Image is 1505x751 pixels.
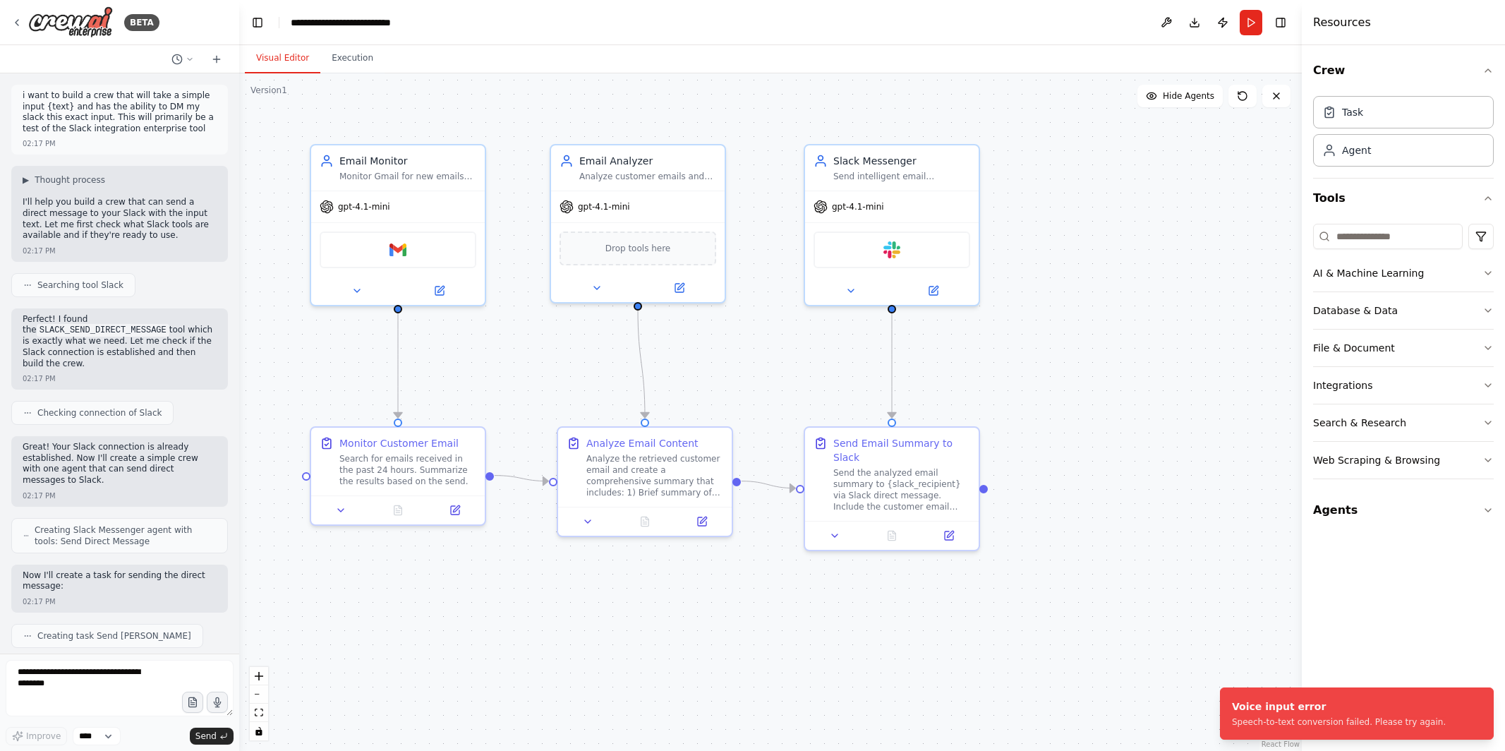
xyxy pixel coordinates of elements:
div: Analyze the retrieved customer email and create a comprehensive summary that includes: 1) Brief s... [586,453,723,498]
p: Perfect! I found the tool which is exactly what we need. Let me check if the Slack connection is ... [23,314,217,369]
span: Creating task Send [PERSON_NAME] [37,630,191,642]
span: ▶ [23,174,29,186]
button: Agents [1313,491,1494,530]
button: Open in side panel [399,282,479,299]
button: Open in side panel [430,502,479,519]
div: Email AnalyzerAnalyze customer emails and create concise summaries that identify key points, acti... [550,144,726,304]
div: 02:17 PM [23,491,56,501]
button: Upload files [182,692,203,713]
span: Improve [26,731,61,742]
span: gpt-4.1-mini [338,201,390,212]
div: React Flow controls [250,667,268,740]
span: Checking connection of Slack [37,407,162,419]
code: SLACK_SEND_DIRECT_MESSAGE [37,324,169,337]
button: No output available [862,527,922,544]
button: Search & Research [1313,404,1494,441]
button: Integrations [1313,367,1494,404]
div: Send Email Summary to Slack [833,436,970,464]
g: Edge from 6267f0dc-15e5-46dc-97f2-ce4f3e89d5ac to 906eefe3-8249-49d9-a561-6439837c05dc [495,469,548,488]
div: Send intelligent email summaries and action items to {slack_recipient} via Slack direct messages [833,171,970,182]
div: Monitor Customer Email [339,436,459,450]
button: zoom out [250,685,268,704]
button: Improve [6,727,67,745]
button: Open in side panel [639,280,719,296]
g: Edge from 906eefe3-8249-49d9-a561-6439837c05dc to f7595fab-0e19-487a-87fe-59cd63702713 [742,474,795,495]
div: Integrations [1313,378,1372,392]
button: Start a new chat [205,51,228,68]
div: Email MonitorMonitor Gmail for new emails from customers specified in {customer_email} and retrie... [310,144,486,306]
span: Hide Agents [1163,90,1214,102]
h4: Resources [1313,14,1371,31]
nav: breadcrumb [291,16,391,30]
div: Database & Data [1313,304,1398,318]
div: Monitor Gmail for new emails from customers specified in {customer_email} and retrieve the latest... [339,171,476,182]
button: ▶Thought process [23,174,105,186]
div: Slack Messenger [833,154,970,168]
g: Edge from 11a5a859-e398-4fa0-9426-1b15914a9797 to 6267f0dc-15e5-46dc-97f2-ce4f3e89d5ac [391,311,405,418]
div: BETA [124,14,159,31]
div: Monitor Customer EmailSearch for emails received in the past 24 hours. Summarize the results base... [310,426,486,526]
button: Execution [320,44,385,73]
span: Searching tool Slack [37,280,123,291]
g: Edge from 4c37230b-c494-4ecf-b140-fb535db8ac05 to f7595fab-0e19-487a-87fe-59cd63702713 [885,311,899,418]
button: AI & Machine Learning [1313,255,1494,292]
span: Thought process [35,174,105,186]
button: Click to speak your automation idea [207,692,228,713]
div: Search for emails received in the past 24 hours. Summarize the results based on the send. [339,453,476,487]
img: Logo [28,6,113,38]
p: Great! Your Slack connection is already established. Now I'll create a simple crew with one agent... [23,442,217,486]
img: Gmail [389,241,406,258]
div: Email Monitor [339,154,476,168]
div: Analyze Email ContentAnalyze the retrieved customer email and create a comprehensive summary that... [557,426,733,537]
button: Visual Editor [245,44,320,73]
button: Open in side panel [924,527,973,544]
div: Send Email Summary to SlackSend the analyzed email summary to {slack_recipient} via Slack direct ... [804,426,980,551]
p: I'll help you build a crew that can send a direct message to your Slack with the input text. Let ... [23,197,217,241]
button: Database & Data [1313,292,1494,329]
button: Open in side panel [677,513,726,530]
button: zoom in [250,667,268,685]
button: No output available [615,513,675,530]
div: 02:17 PM [23,246,56,256]
button: Send [190,728,234,745]
button: Web Scraping & Browsing [1313,442,1494,479]
div: AI & Machine Learning [1313,266,1424,280]
button: No output available [368,502,428,519]
div: Voice input error [1232,699,1446,714]
div: 02:17 PM [23,138,56,149]
p: Now I'll create a task for sending the direct message: [23,570,217,592]
p: i want to build a crew that will take a simple input {text} and has the ability to DM my slack th... [23,90,217,134]
div: Speech-to-text conversion failed. Please try again. [1232,716,1446,728]
span: Drop tools here [605,241,671,256]
span: Send [195,731,217,742]
button: Crew [1313,51,1494,90]
span: Creating Slack Messenger agent with tools: Send Direct Message [35,524,216,547]
button: File & Document [1313,330,1494,366]
div: File & Document [1313,341,1395,355]
button: Hide right sidebar [1271,13,1291,32]
g: Edge from 3ce7a9b6-d587-4384-8e13-aff945d39a9d to 906eefe3-8249-49d9-a561-6439837c05dc [631,308,652,418]
button: fit view [250,704,268,722]
div: 02:17 PM [23,596,56,607]
div: Web Scraping & Browsing [1313,453,1440,467]
div: Task [1342,105,1363,119]
div: Tools [1313,218,1494,491]
div: Agent [1342,143,1371,157]
div: Search & Research [1313,416,1406,430]
div: Email Analyzer [579,154,716,168]
div: 02:17 PM [23,373,56,384]
div: Analyze Email Content [586,436,699,450]
button: Tools [1313,179,1494,218]
button: toggle interactivity [250,722,268,740]
img: Slack [883,241,900,258]
div: Analyze customer emails and create concise summaries that identify key points, action items, and ... [579,171,716,182]
div: Slack MessengerSend intelligent email summaries and action items to {slack_recipient} via Slack d... [804,144,980,306]
button: Hide Agents [1137,85,1223,107]
div: Crew [1313,90,1494,178]
div: Version 1 [250,85,287,96]
button: Open in side panel [893,282,973,299]
button: Hide left sidebar [248,13,267,32]
button: Switch to previous chat [166,51,200,68]
span: gpt-4.1-mini [578,201,630,212]
span: gpt-4.1-mini [832,201,884,212]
